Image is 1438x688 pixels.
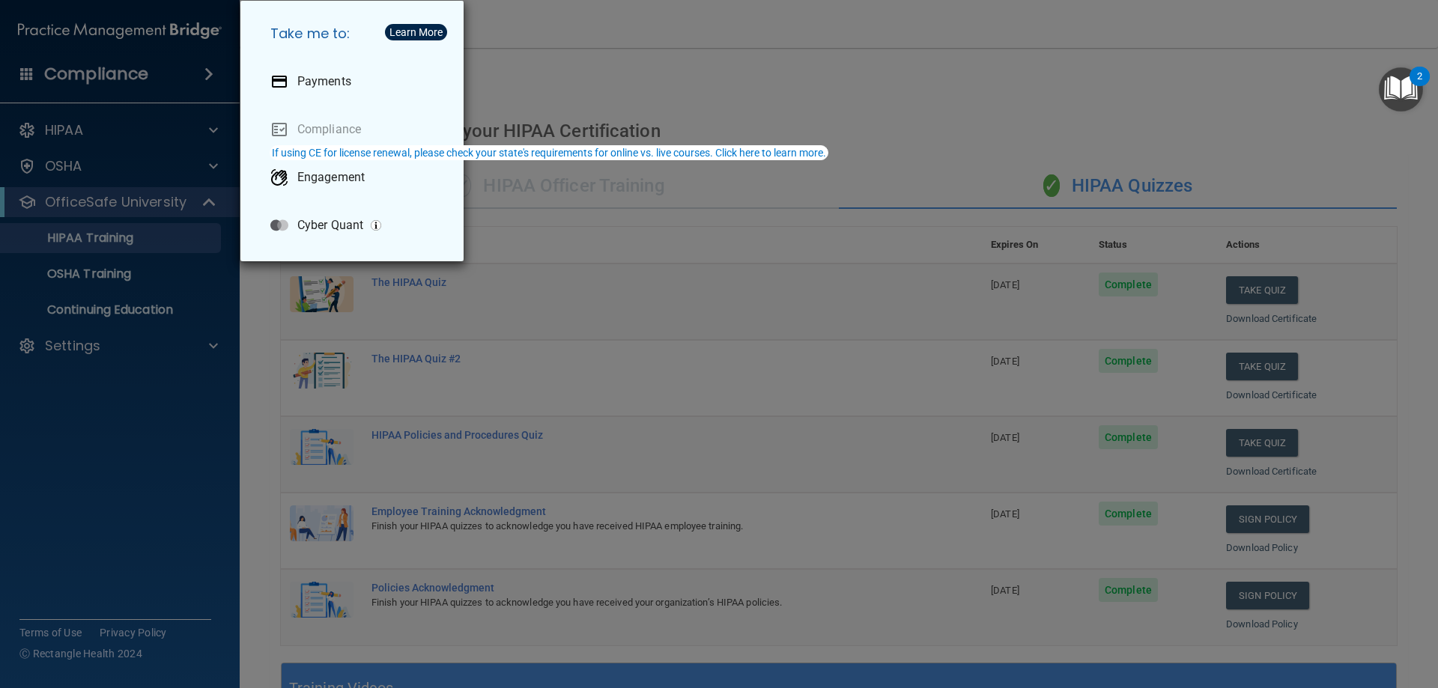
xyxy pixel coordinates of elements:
div: If using CE for license renewal, please check your state's requirements for online vs. live cours... [272,147,826,158]
h5: Take me to: [258,13,452,55]
button: If using CE for license renewal, please check your state's requirements for online vs. live cours... [270,145,828,160]
a: Engagement [258,156,452,198]
a: Compliance [258,109,452,150]
iframe: Drift Widget Chat Controller [1179,582,1420,642]
a: Cyber Quant [258,204,452,246]
button: Learn More [385,24,447,40]
p: Cyber Quant [297,218,363,233]
a: Payments [258,61,452,103]
p: Engagement [297,170,365,185]
p: Payments [297,74,351,89]
div: 2 [1417,76,1422,96]
div: Learn More [389,27,443,37]
button: Open Resource Center, 2 new notifications [1379,67,1423,112]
